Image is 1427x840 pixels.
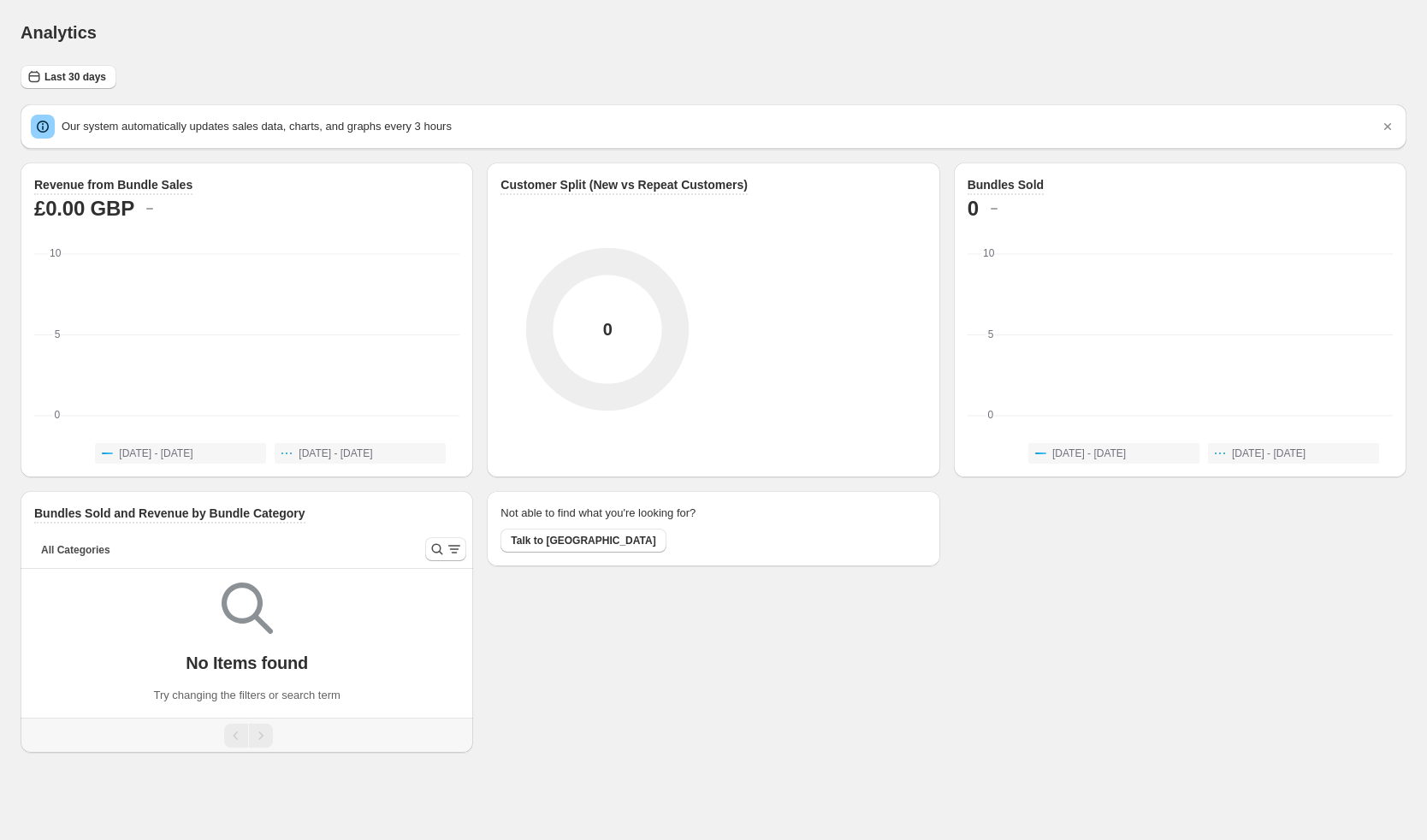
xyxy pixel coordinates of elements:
[968,195,979,222] h2: 0
[1208,443,1379,464] button: [DATE] - [DATE]
[425,537,466,561] button: Search and filter results
[21,718,473,753] nav: Pagination
[500,176,748,193] h3: Customer Split (New vs Repeat Customers)
[62,120,452,133] span: Our system automatically updates sales data, charts, and graphs every 3 hours
[987,328,993,340] text: 5
[119,447,192,460] span: [DATE] - [DATE]
[987,409,993,421] text: 0
[34,195,134,222] h2: £0.00 GBP
[55,409,61,421] text: 0
[50,247,62,259] text: 10
[275,443,446,464] button: [DATE] - [DATE]
[1052,447,1126,460] span: [DATE] - [DATE]
[983,247,995,259] text: 10
[1232,447,1306,460] span: [DATE] - [DATE]
[55,328,61,340] text: 5
[34,176,192,193] h3: Revenue from Bundle Sales
[21,22,97,43] h1: Analytics
[511,534,655,547] span: Talk to [GEOGRAPHIC_DATA]
[153,687,340,704] p: Try changing the filters or search term
[95,443,266,464] button: [DATE] - [DATE]
[299,447,372,460] span: [DATE] - [DATE]
[34,505,305,522] h3: Bundles Sold and Revenue by Bundle Category
[500,529,666,553] button: Talk to [GEOGRAPHIC_DATA]
[500,505,696,522] h2: Not able to find what you're looking for?
[968,176,1044,193] h3: Bundles Sold
[21,65,116,89] button: Last 30 days
[41,543,110,557] span: All Categories
[1376,115,1400,139] button: Dismiss notification
[222,583,273,634] img: Empty search results
[186,653,308,673] p: No Items found
[44,70,106,84] span: Last 30 days
[1028,443,1199,464] button: [DATE] - [DATE]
